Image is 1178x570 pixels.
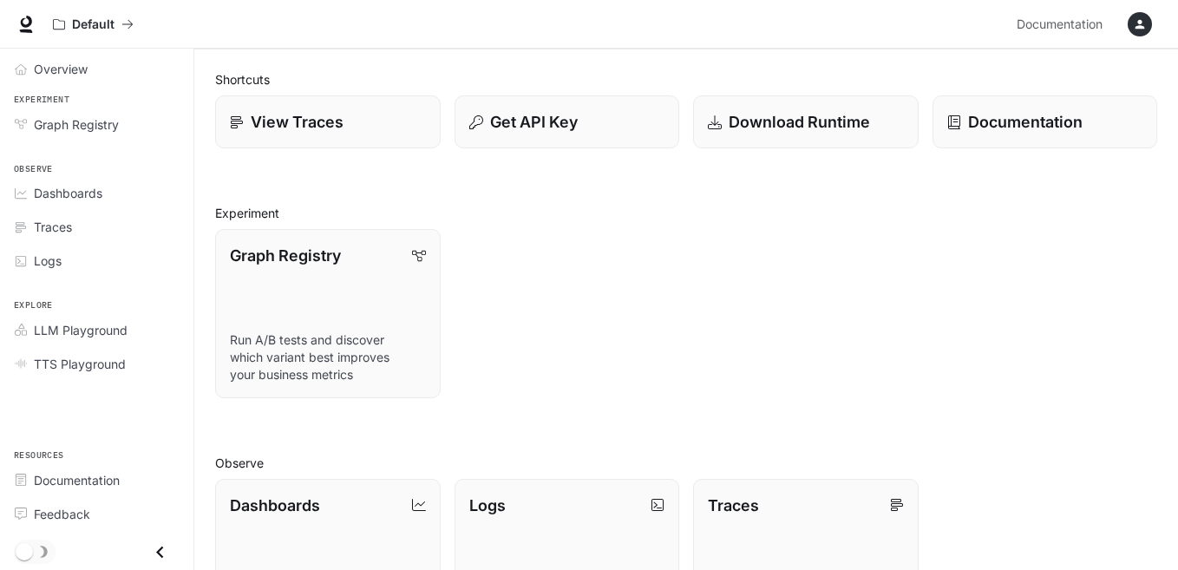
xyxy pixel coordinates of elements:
p: Graph Registry [230,244,341,267]
h2: Observe [215,454,1157,472]
span: Logs [34,252,62,270]
span: Documentation [34,471,120,489]
p: Download Runtime [729,110,870,134]
a: Documentation [933,95,1158,148]
span: Dark mode toggle [16,541,33,560]
p: Default [72,17,115,32]
h2: Experiment [215,204,1157,222]
span: LLM Playground [34,321,128,339]
p: Get API Key [490,110,578,134]
a: Dashboards [7,178,187,208]
span: Traces [34,218,72,236]
a: Logs [7,246,187,276]
p: Run A/B tests and discover which variant best improves your business metrics [230,331,426,383]
button: Close drawer [141,534,180,570]
p: View Traces [251,110,344,134]
span: TTS Playground [34,355,126,373]
a: LLM Playground [7,315,187,345]
span: Dashboards [34,184,102,202]
h2: Shortcuts [215,70,1157,88]
a: Overview [7,54,187,84]
p: Documentation [968,110,1083,134]
a: Graph RegistryRun A/B tests and discover which variant best improves your business metrics [215,229,441,398]
span: Feedback [34,505,90,523]
a: Download Runtime [693,95,919,148]
p: Traces [708,494,759,517]
a: Documentation [7,465,187,495]
a: Graph Registry [7,109,187,140]
span: Overview [34,60,88,78]
p: Logs [469,494,506,517]
a: Traces [7,212,187,242]
a: View Traces [215,95,441,148]
span: Graph Registry [34,115,119,134]
a: TTS Playground [7,349,187,379]
a: Feedback [7,499,187,529]
button: Get API Key [455,95,680,148]
p: Dashboards [230,494,320,517]
button: All workspaces [45,7,141,42]
span: Documentation [1017,14,1103,36]
a: Documentation [1010,7,1116,42]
